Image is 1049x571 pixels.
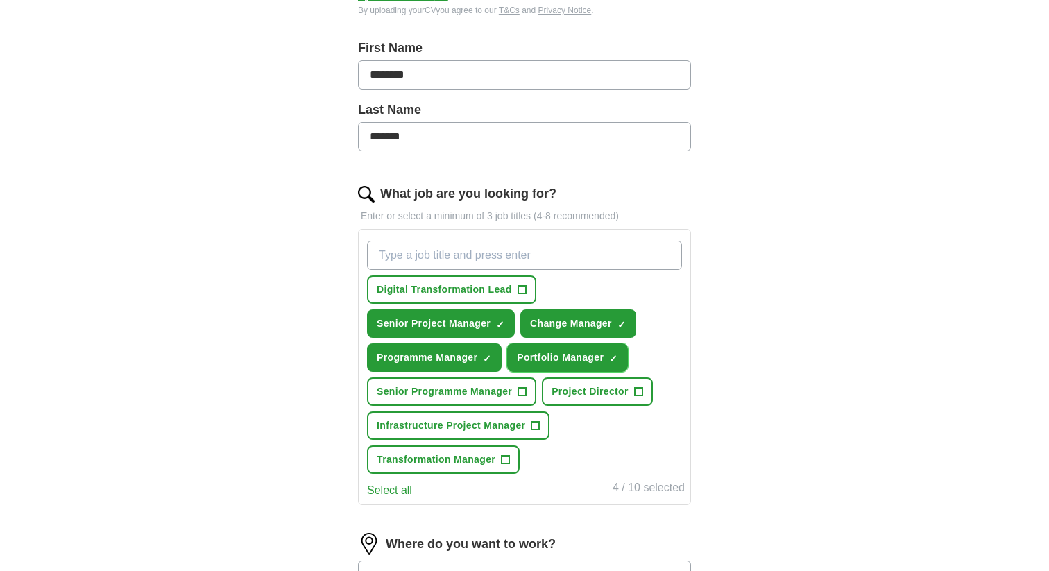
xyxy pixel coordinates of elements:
[483,353,491,364] span: ✓
[377,282,512,297] span: Digital Transformation Lead
[367,309,515,338] button: Senior Project Manager✓
[358,101,691,119] label: Last Name
[377,452,495,467] span: Transformation Manager
[538,6,592,15] a: Privacy Notice
[358,39,691,58] label: First Name
[358,533,380,555] img: location.png
[496,319,504,330] span: ✓
[377,418,525,433] span: Infrastructure Project Manager
[530,316,612,331] span: Change Manager
[517,350,604,365] span: Portfolio Manager
[377,350,477,365] span: Programme Manager
[542,377,653,406] button: Project Director
[609,353,617,364] span: ✓
[617,319,626,330] span: ✓
[552,384,629,399] span: Project Director
[377,316,491,331] span: Senior Project Manager
[367,411,549,440] button: Infrastructure Project Manager
[367,275,536,304] button: Digital Transformation Lead
[499,6,520,15] a: T&Cs
[377,384,512,399] span: Senior Programme Manager
[367,377,536,406] button: Senior Programme Manager
[367,343,502,372] button: Programme Manager✓
[358,209,691,223] p: Enter or select a minimum of 3 job titles (4-8 recommended)
[367,482,412,499] button: Select all
[507,343,628,372] button: Portfolio Manager✓
[380,185,556,203] label: What job are you looking for?
[358,186,375,203] img: search.png
[367,445,520,474] button: Transformation Manager
[520,309,636,338] button: Change Manager✓
[367,241,682,270] input: Type a job title and press enter
[386,535,556,554] label: Where do you want to work?
[358,4,691,17] div: By uploading your CV you agree to our and .
[613,479,685,499] div: 4 / 10 selected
